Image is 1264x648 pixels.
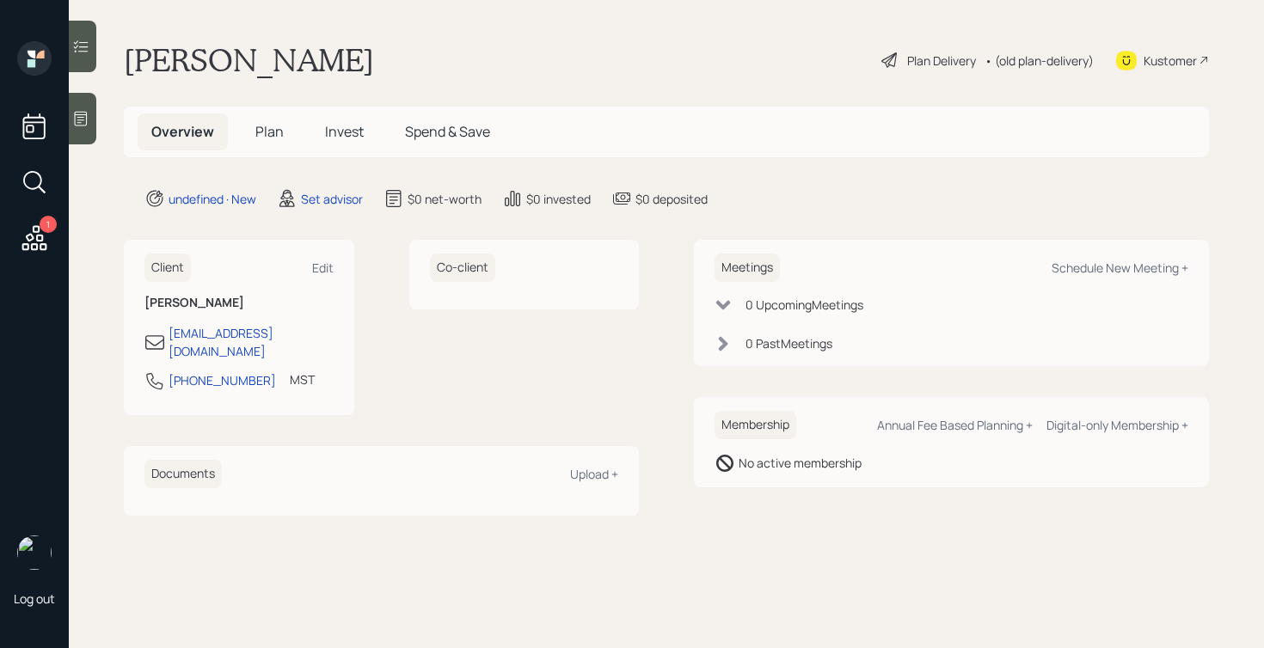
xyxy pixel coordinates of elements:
span: Overview [151,122,214,141]
div: Plan Delivery [907,52,976,70]
div: Upload + [570,466,618,482]
div: $0 deposited [635,190,708,208]
div: • (old plan-delivery) [985,52,1094,70]
span: Invest [325,122,364,141]
h6: [PERSON_NAME] [144,296,334,310]
div: 0 Past Meeting s [746,334,832,352]
div: Kustomer [1144,52,1197,70]
div: undefined · New [169,190,256,208]
div: MST [290,370,315,388]
div: Annual Fee Based Planning + [877,417,1033,433]
h6: Client [144,254,191,282]
div: Edit [312,260,334,276]
div: No active membership [739,454,862,472]
span: Plan [255,122,284,141]
div: Log out [14,590,55,607]
div: Set advisor [301,190,363,208]
div: $0 net-worth [408,190,482,208]
div: [EMAIL_ADDRESS][DOMAIN_NAME] [169,324,334,360]
span: Spend & Save [405,122,490,141]
div: $0 invested [526,190,591,208]
div: Digital-only Membership + [1046,417,1188,433]
h6: Co-client [430,254,495,282]
div: [PHONE_NUMBER] [169,371,276,389]
img: robby-grisanti-headshot.png [17,535,52,570]
h6: Meetings [715,254,780,282]
div: Schedule New Meeting + [1052,260,1188,276]
h1: [PERSON_NAME] [124,41,374,79]
h6: Membership [715,411,796,439]
h6: Documents [144,460,222,488]
div: 1 [40,216,57,233]
div: 0 Upcoming Meeting s [746,296,863,314]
